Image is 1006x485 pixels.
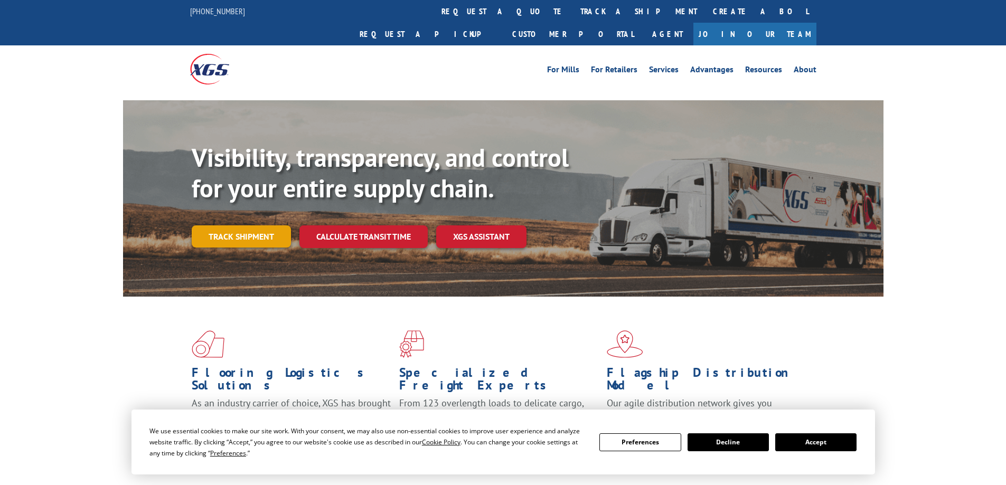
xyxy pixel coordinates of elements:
div: Cookie Consent Prompt [131,410,875,474]
span: Our agile distribution network gives you nationwide inventory management on demand. [607,397,801,422]
button: Preferences [599,433,681,451]
a: Services [649,65,679,77]
p: From 123 overlength loads to delicate cargo, our experienced staff knows the best way to move you... [399,397,599,444]
a: Resources [745,65,782,77]
span: Preferences [210,449,246,458]
a: Customer Portal [504,23,642,45]
a: Calculate transit time [299,225,428,248]
h1: Specialized Freight Experts [399,366,599,397]
a: [PHONE_NUMBER] [190,6,245,16]
a: XGS ASSISTANT [436,225,526,248]
img: xgs-icon-flagship-distribution-model-red [607,330,643,358]
a: About [794,65,816,77]
a: Join Our Team [693,23,816,45]
a: Agent [642,23,693,45]
img: xgs-icon-total-supply-chain-intelligence-red [192,330,224,358]
a: For Mills [547,65,579,77]
b: Visibility, transparency, and control for your entire supply chain. [192,141,569,204]
h1: Flooring Logistics Solutions [192,366,391,397]
button: Accept [775,433,857,451]
span: Cookie Policy [422,438,460,446]
a: Track shipment [192,225,291,248]
span: As an industry carrier of choice, XGS has brought innovation and dedication to flooring logistics... [192,397,391,434]
img: xgs-icon-focused-on-flooring-red [399,330,424,358]
a: Advantages [690,65,734,77]
a: Request a pickup [352,23,504,45]
div: We use essential cookies to make our site work. With your consent, we may also use non-essential ... [149,425,587,459]
a: For Retailers [591,65,637,77]
h1: Flagship Distribution Model [607,366,806,397]
button: Decline [688,433,769,451]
